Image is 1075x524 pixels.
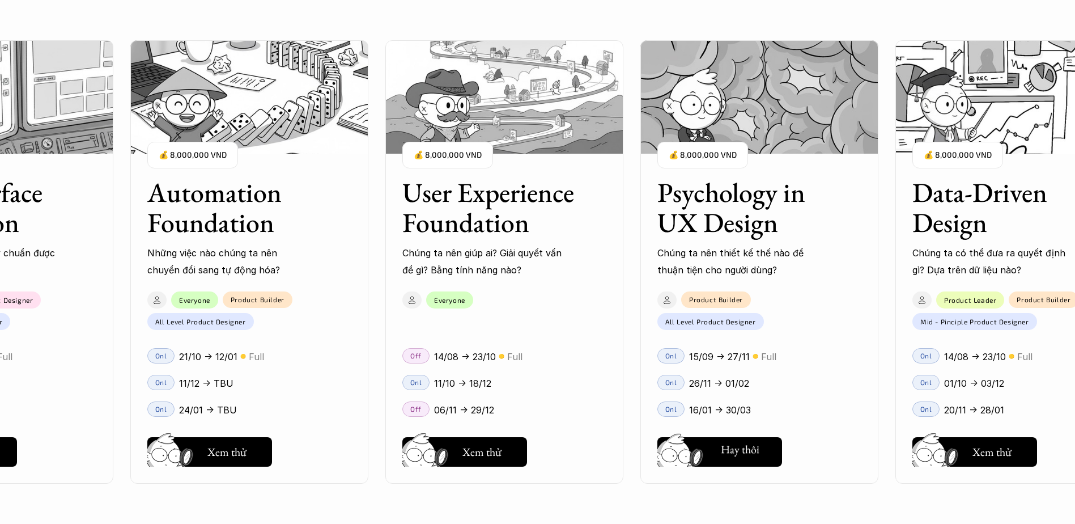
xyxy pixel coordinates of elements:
[462,444,504,460] h5: Xem thử
[924,147,992,163] p: 💰 8,000,000 VND
[507,348,522,365] p: Full
[179,402,237,419] p: 24/01 -> TBU
[207,444,249,460] h5: Xem thử
[231,295,284,303] p: Product Builder
[402,433,527,467] a: Xem thử
[410,378,422,386] p: Onl
[657,178,833,238] h3: Psychology in UX Design
[689,375,749,392] p: 26/11 -> 01/02
[434,348,496,365] p: 14/08 -> 23/10
[159,147,227,163] p: 💰 8,000,000 VND
[657,244,822,279] p: Chúng ta nên thiết kế thế nào để thuận tiện cho người dùng?
[665,405,677,413] p: Onl
[721,441,759,457] h5: Hay thôi
[920,378,932,386] p: Onl
[434,402,494,419] p: 06/11 -> 29/12
[179,348,237,365] p: 21/10 -> 12/01
[179,296,210,304] p: Everyone
[944,296,996,304] p: Product Leader
[972,444,1014,460] h5: Xem thử
[920,405,932,413] p: Onl
[1009,352,1014,361] p: 🟡
[669,147,737,163] p: 💰 8,000,000 VND
[665,378,677,386] p: Onl
[912,437,1037,467] button: Xem thử
[402,437,527,467] button: Xem thử
[920,318,1029,326] p: Mid - Pinciple Product Designer
[147,433,272,467] a: Xem thử
[689,348,750,365] p: 15/09 -> 27/11
[155,318,246,326] p: All Level Product Designer
[147,178,323,238] h3: Automation Foundation
[944,402,1004,419] p: 20/11 -> 28/01
[155,405,167,413] p: Onl
[240,352,246,361] p: 🟡
[665,318,756,326] p: All Level Product Designer
[944,375,1004,392] p: 01/10 -> 03/12
[944,348,1006,365] p: 14/08 -> 23/10
[912,433,1037,467] a: Xem thử
[410,405,422,413] p: Off
[155,378,167,386] p: Onl
[1017,348,1032,365] p: Full
[665,352,677,360] p: Onl
[179,375,233,392] p: 11/12 -> TBU
[657,437,782,467] button: Hay thôi
[689,295,743,303] p: Product Builder
[402,178,578,238] h3: User Experience Foundation
[249,348,264,365] p: Full
[434,296,465,304] p: Everyone
[657,433,782,467] a: Hay thôi
[410,352,422,360] p: Off
[147,244,312,279] p: Những việc nào chúng ta nên chuyển đổi sang tự động hóa?
[414,147,482,163] p: 💰 8,000,000 VND
[155,352,167,360] p: Onl
[689,402,751,419] p: 16/01 -> 30/03
[1017,295,1070,303] p: Product Builder
[761,348,776,365] p: Full
[402,244,567,279] p: Chúng ta nên giúp ai? Giải quyết vấn đề gì? Bằng tính năng nào?
[920,352,932,360] p: Onl
[147,437,272,467] button: Xem thử
[434,375,491,392] p: 11/10 -> 18/12
[499,352,504,361] p: 🟡
[753,352,758,361] p: 🟡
